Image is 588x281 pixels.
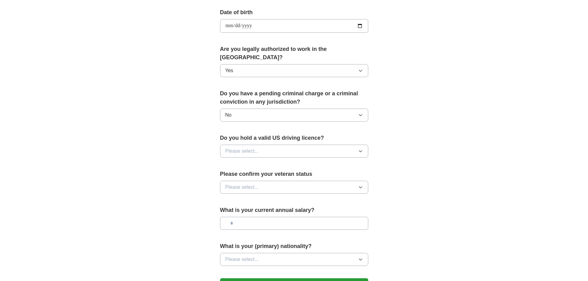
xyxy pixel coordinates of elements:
[220,145,368,158] button: Please select...
[220,242,368,250] label: What is your (primary) nationality?
[220,89,368,106] label: Do you have a pending criminal charge or a criminal conviction in any jurisdiction?
[220,206,368,214] label: What is your current annual salary?
[220,134,368,142] label: Do you hold a valid US driving licence?
[220,170,368,178] label: Please confirm your veteran status
[225,256,259,263] span: Please select...
[220,109,368,122] button: No
[225,67,233,74] span: Yes
[225,184,259,191] span: Please select...
[225,111,231,119] span: No
[220,8,368,17] label: Date of birth
[220,253,368,266] button: Please select...
[220,64,368,77] button: Yes
[220,181,368,194] button: Please select...
[225,147,259,155] span: Please select...
[220,45,368,62] label: Are you legally authorized to work in the [GEOGRAPHIC_DATA]?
